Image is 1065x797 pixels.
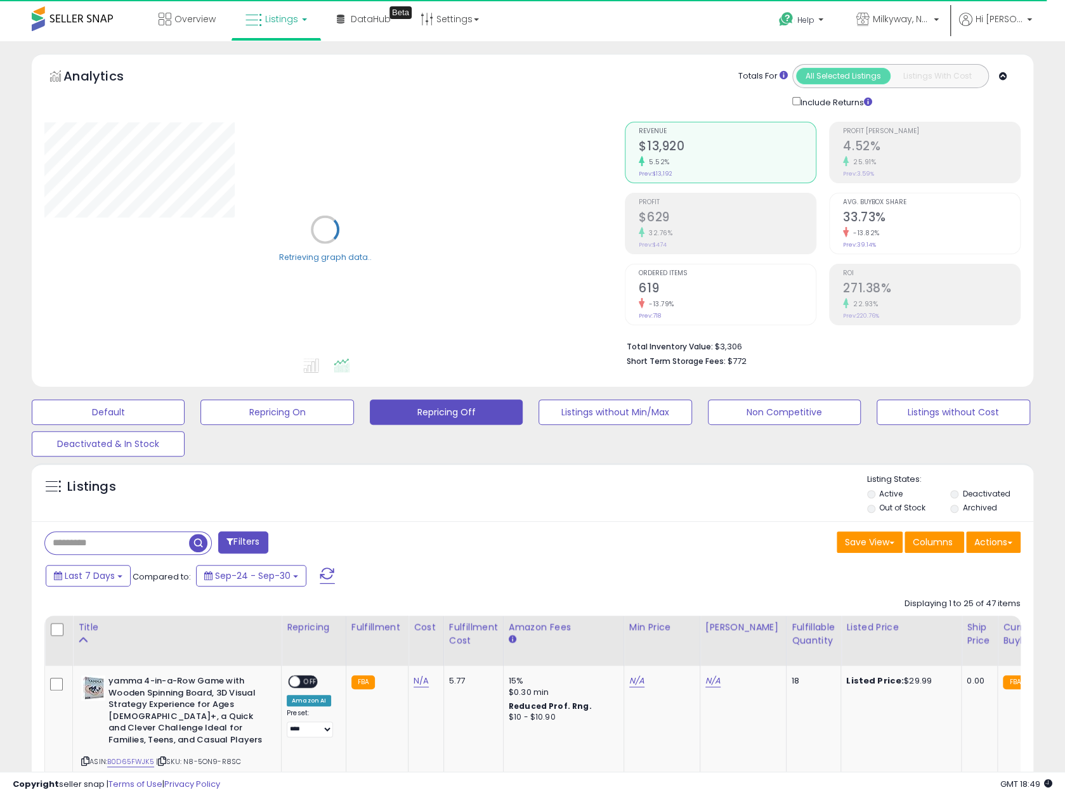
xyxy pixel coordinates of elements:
[32,431,185,457] button: Deactivated & In Stock
[867,474,1033,486] p: Listing States:
[783,94,887,109] div: Include Returns
[108,675,263,749] b: yamma 4-in-a-Row Game with Wooden Spinning Board, 3D Visual Strategy Experience for Ages [DEMOGRA...
[164,778,220,790] a: Privacy Policy
[287,709,336,737] div: Preset:
[963,488,1010,499] label: Deactivated
[963,502,997,513] label: Archived
[796,68,891,84] button: All Selected Listings
[414,675,429,687] a: N/A
[890,68,984,84] button: Listings With Cost
[966,531,1021,553] button: Actions
[959,13,1032,41] a: Hi [PERSON_NAME]
[639,199,816,206] span: Profit
[639,281,816,298] h2: 619
[351,13,391,25] span: DataHub
[46,565,131,586] button: Last 7 Days
[65,569,115,582] span: Last 7 Days
[107,756,154,767] a: B0D65FWJK5
[63,67,148,88] h5: Analytics
[843,281,1020,298] h2: 271.38%
[913,536,953,548] span: Columns
[414,621,438,634] div: Cost
[639,128,816,135] span: Revenue
[1003,675,1026,689] small: FBA
[389,6,412,19] div: Tooltip anchor
[509,634,516,645] small: Amazon Fees.
[509,675,614,687] div: 15%
[705,675,721,687] a: N/A
[351,621,403,634] div: Fulfillment
[792,621,835,647] div: Fulfillable Quantity
[509,687,614,698] div: $0.30 min
[849,157,876,167] small: 25.91%
[287,695,331,706] div: Amazon AI
[629,675,644,687] a: N/A
[639,270,816,277] span: Ordered Items
[843,270,1020,277] span: ROI
[108,778,162,790] a: Terms of Use
[639,210,816,227] h2: $629
[133,571,191,583] span: Compared to:
[215,569,291,582] span: Sep-24 - Sep-30
[644,157,670,167] small: 5.52%
[843,210,1020,227] h2: 33.73%
[879,502,925,513] label: Out of Stock
[370,399,523,425] button: Repricing Off
[351,675,375,689] small: FBA
[509,712,614,723] div: $10 - $10.90
[792,675,831,687] div: 18
[708,399,861,425] button: Non Competitive
[797,15,814,25] span: Help
[846,621,956,634] div: Listed Price
[843,170,874,178] small: Prev: 3.59%
[287,621,341,634] div: Repricing
[644,299,674,309] small: -13.79%
[627,356,726,366] b: Short Term Storage Fees:
[32,399,185,425] button: Default
[769,2,836,41] a: Help
[705,621,781,634] div: [PERSON_NAME]
[843,241,876,249] small: Prev: 39.14%
[265,13,298,25] span: Listings
[846,675,904,687] b: Listed Price:
[449,675,493,687] div: 5.77
[627,341,713,352] b: Total Inventory Value:
[639,312,661,320] small: Prev: 718
[449,621,498,647] div: Fulfillment Cost
[13,778,59,790] strong: Copyright
[873,13,930,25] span: Milkyway, Nova & Co
[629,621,695,634] div: Min Price
[1000,778,1052,790] span: 2025-10-8 18:49 GMT
[174,13,216,25] span: Overview
[509,701,592,711] b: Reduced Prof. Rng.
[837,531,903,553] button: Save View
[78,621,276,634] div: Title
[843,312,879,320] small: Prev: 220.76%
[778,11,794,27] i: Get Help
[728,355,747,367] span: $772
[639,139,816,156] h2: $13,920
[81,675,105,701] img: 41naA5EyysL._SL40_.jpg
[539,399,691,425] button: Listings without Min/Max
[849,228,880,238] small: -13.82%
[843,139,1020,156] h2: 4.52%
[879,488,903,499] label: Active
[639,241,667,249] small: Prev: $474
[67,478,116,496] h5: Listings
[644,228,672,238] small: 32.76%
[967,621,992,647] div: Ship Price
[156,756,241,767] span: | SKU: N8-5ON9-R8SC
[905,531,964,553] button: Columns
[300,677,320,687] span: OFF
[843,199,1020,206] span: Avg. Buybox Share
[13,779,220,791] div: seller snap | |
[196,565,306,586] button: Sep-24 - Sep-30
[509,621,618,634] div: Amazon Fees
[639,170,672,178] small: Prev: $13,192
[279,251,372,262] div: Retrieving graph data..
[843,128,1020,135] span: Profit [PERSON_NAME]
[976,13,1023,25] span: Hi [PERSON_NAME]
[849,299,878,309] small: 22.93%
[218,531,268,554] button: Filters
[877,399,1029,425] button: Listings without Cost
